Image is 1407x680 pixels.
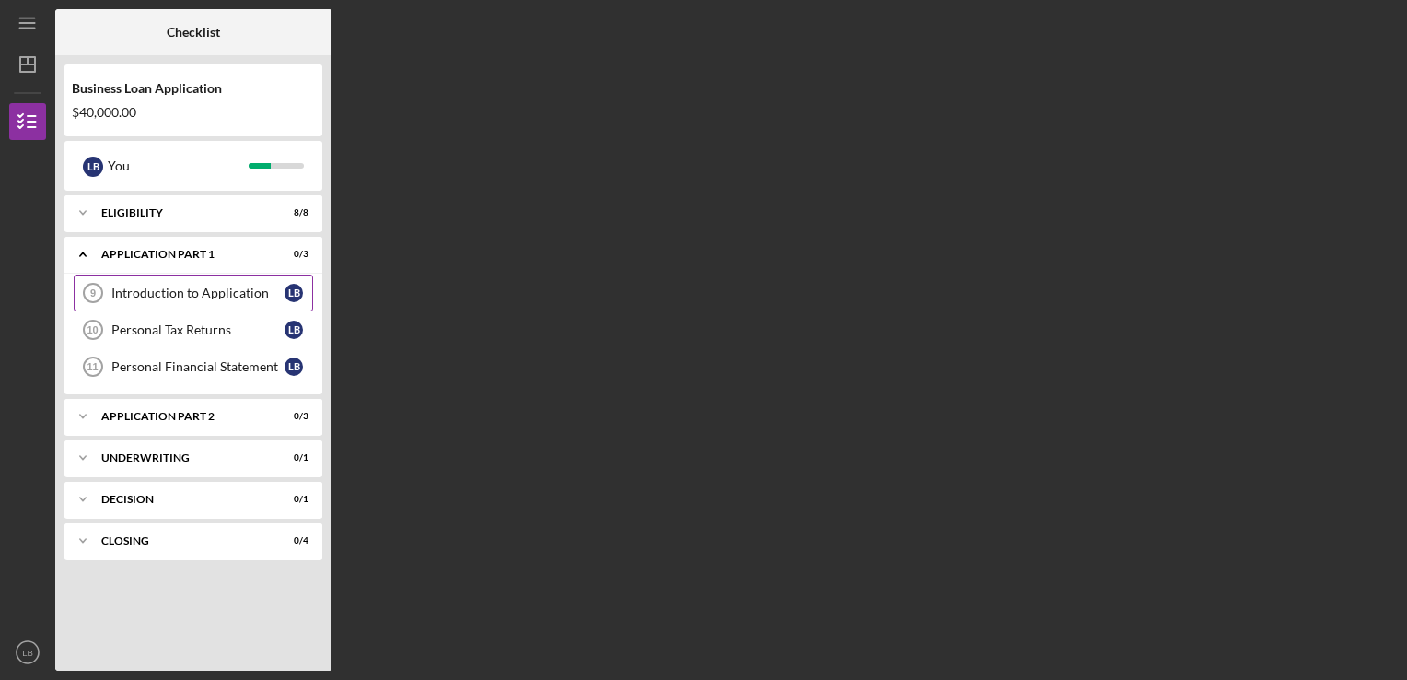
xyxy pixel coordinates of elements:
div: Introduction to Application [111,286,285,300]
div: Application Part 1 [101,249,262,260]
a: 10Personal Tax ReturnsLB [74,311,313,348]
tspan: 11 [87,361,98,372]
tspan: 9 [90,287,96,299]
div: 8 / 8 [275,207,308,218]
text: LB [22,648,33,658]
div: L B [285,321,303,339]
tspan: 10 [87,324,98,335]
div: $40,000.00 [72,105,315,120]
div: Personal Financial Statement [111,359,285,374]
div: Business Loan Application [72,81,315,96]
div: Eligibility [101,207,262,218]
div: 0 / 3 [275,249,308,260]
div: Decision [101,494,262,505]
div: Closing [101,535,262,546]
div: You [108,150,249,182]
div: L B [285,358,303,376]
div: 0 / 3 [275,411,308,422]
a: 11Personal Financial StatementLB [74,348,313,385]
div: L B [285,284,303,302]
div: 0 / 1 [275,494,308,505]
b: Checklist [167,25,220,40]
div: Underwriting [101,452,262,463]
div: 0 / 1 [275,452,308,463]
button: LB [9,634,46,671]
a: 9Introduction to ApplicationLB [74,275,313,311]
div: L B [83,157,103,177]
div: 0 / 4 [275,535,308,546]
div: Application Part 2 [101,411,262,422]
div: Personal Tax Returns [111,322,285,337]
